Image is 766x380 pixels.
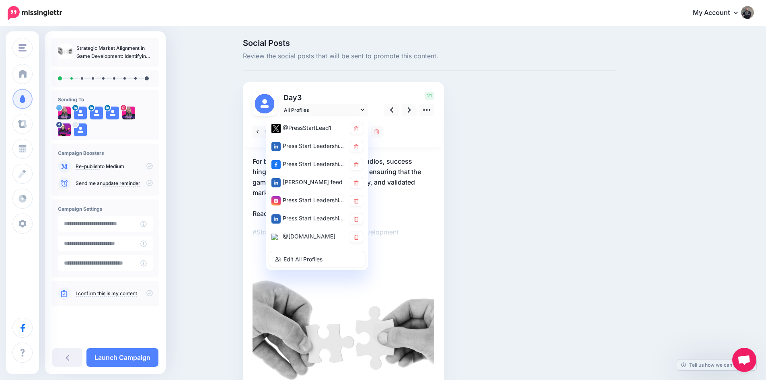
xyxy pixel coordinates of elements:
[58,150,153,156] h4: Campaign Boosters
[255,94,274,113] img: user_default_image.png
[74,107,87,119] img: user_default_image.png
[103,180,140,187] a: update reminder
[297,93,302,102] span: 3
[425,92,434,100] span: 21
[58,44,72,59] img: 5f945a98bb3118bb98e86533be43b786_thumb.jpg
[284,106,359,114] span: All Profiles
[271,214,281,224] img: linkedin-square.png
[271,124,281,133] img: twitter-square.png
[58,206,153,212] h4: Campaign Settings
[243,51,616,62] span: Review the social posts that will be sent to promote this content.
[122,107,135,119] img: 156552237_769209950645528_8097715874269744075_n-bsa99459.jpg
[271,214,346,224] div: Press Start Leadership Podcast page
[58,107,71,119] img: BHtdsphg-49020.jpg
[280,92,370,103] p: Day
[253,156,434,219] p: For both indie developers and AAA studios, success hinges on strategic market alignment, ensuring...
[271,178,281,187] img: linkedin-square.png
[271,234,278,240] img: bluesky-square.png
[271,160,281,169] img: facebook-square.png
[271,196,281,205] img: instagram-square.png
[685,3,754,23] a: My Account
[280,104,368,116] a: All Profiles
[58,97,153,103] h4: Sending To
[18,44,27,51] img: menu.png
[8,6,62,20] img: Missinglettr
[243,39,616,47] span: Social Posts
[76,163,153,170] p: to Medium
[269,251,365,267] a: Edit All Profiles
[271,142,281,151] img: linkedin-square.png
[271,232,346,241] div: @[DOMAIN_NAME]
[271,123,346,133] div: @PressStartLead1
[74,123,87,136] img: user_default_image.png
[90,107,103,119] img: user_default_image.png
[106,107,119,119] img: user_default_image.png
[271,141,346,151] div: Press Start Leadership page
[76,44,153,60] p: Strategic Market Alignment in Game Development: Identifying Viable Game Opportunities That Delive...
[271,195,346,205] div: Press Start Leadership account
[271,159,346,169] div: Press Start Leadership page
[76,163,100,170] a: Re-publish
[271,177,346,187] div: [PERSON_NAME] feed
[76,180,153,187] p: Send me an
[253,227,434,237] p: #StrategicMarketAlignment #GameDevelopment
[58,123,71,136] img: picture-bsa85244.png
[76,290,137,297] a: I confirm this is my content
[732,348,756,372] a: Open chat
[677,359,756,370] a: Tell us how we can improve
